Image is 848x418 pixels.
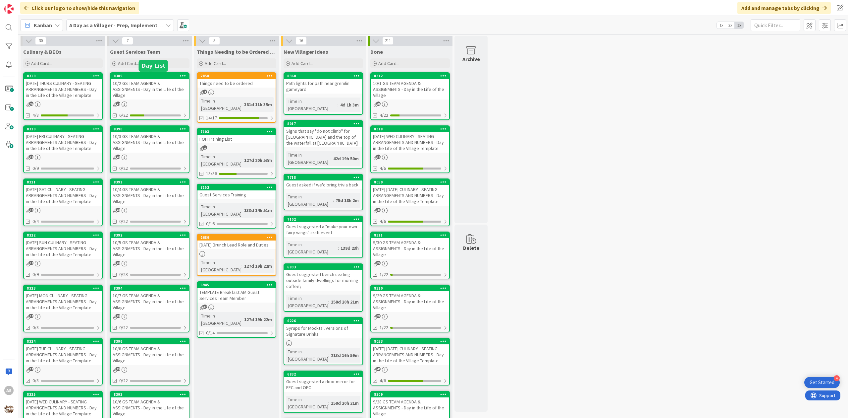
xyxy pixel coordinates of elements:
div: 8318 [374,127,449,131]
span: 0/4 [32,218,39,225]
span: 0/8 [32,377,39,384]
div: Things need to be ordered [197,79,276,88]
div: [DATE] Brunch Lead Role and Duties [197,241,276,249]
div: 8017 [284,121,362,127]
div: Get Started [810,379,834,386]
span: 0/9 [32,165,39,172]
div: 42d 19h 50m [332,155,360,162]
div: Add and manage tabs by clicking [737,2,831,14]
span: Add Card... [31,60,52,66]
span: : [338,244,339,252]
span: 1x [717,22,726,29]
div: Time in [GEOGRAPHIC_DATA] [286,396,328,410]
div: Signs that say "do not climb" for [GEOGRAPHIC_DATA] and the top of the waterfall at [GEOGRAPHIC_D... [284,127,362,147]
span: 4 [203,90,207,94]
div: 8310 [371,285,449,291]
span: 23 [116,367,120,371]
div: 158d 20h 21m [329,399,360,407]
div: 10/6 GS TEAM AGENDA & ASSIGNMENTS - Day in the Life of the Village [111,397,189,418]
div: 6833Guest suggested bench seating outside family dwellings for morning coffee\ [284,264,362,291]
div: 8393 [111,391,189,397]
div: 8059 [374,180,449,184]
div: 8319 [27,74,102,78]
span: 4/6 [380,218,386,225]
div: 6832Guest suggested a door mirror for FFC and OFC [284,371,362,392]
span: 0/22 [119,218,128,225]
span: 40 [376,367,381,371]
span: 0/8 [32,324,39,331]
div: 838910/2 GS TEAM AGENDA & ASSIGNMENTS - Day in the Life of the Village [111,73,189,100]
span: 30 [35,37,46,45]
span: 37 [29,367,33,371]
span: 13/36 [206,170,217,177]
div: Time in [GEOGRAPHIC_DATA] [286,295,328,309]
div: 2858 [197,73,276,79]
div: 8053 [374,339,449,344]
div: 8309 [374,392,449,397]
div: 839110/4 GS TEAM AGENDA & ASSIGNMENTS - Day in the Life of the Village [111,179,189,206]
span: 23 [116,208,120,212]
div: Guest suggested bench seating outside family dwellings for morning coffee\ [284,270,362,291]
div: 2689 [200,235,276,240]
div: 8396 [114,339,189,344]
div: 8309 [371,391,449,397]
span: : [338,101,339,108]
div: 8053[DATE] [DATE] CULINARY - SEATING ARRANGEMENTS AND NUMBERS - Day in the Life of the Village Te... [371,338,449,365]
div: 839410/7 GS TEAM AGENDA & ASSIGNMENTS - Day in the Life of the Village [111,285,189,312]
div: 8318 [371,126,449,132]
span: : [331,155,332,162]
div: 8391 [114,180,189,184]
span: 1 [203,145,207,150]
img: avatar [4,404,14,414]
div: Time in [GEOGRAPHIC_DATA] [286,241,338,255]
div: 7152 [200,185,276,190]
span: Guest Services Team [110,48,160,55]
span: 0/22 [119,324,128,331]
div: 8322 [27,233,102,238]
div: 8325 [27,392,102,397]
span: 211 [382,37,394,45]
div: 127d 19h 22m [242,316,274,323]
span: 23 [116,155,120,159]
div: 2689[DATE] Brunch Lead Role and Duties [197,235,276,249]
div: 8360 [287,74,362,78]
div: [DATE] WED CULINARY - SEATING ARRANGEMENTS AND NUMBERS - Day in the Life of the Village Template [24,397,102,418]
div: Guest Services Training [197,190,276,199]
div: 8318[DATE] WED CULINARY - SEATING ARRANGEMENTS AND NUMBERS - Day in the Life of the Village Template [371,126,449,153]
div: AS [4,386,14,395]
div: 8396 [111,338,189,344]
span: 0/23 [119,271,128,278]
span: : [241,157,242,164]
div: 8321 [24,179,102,185]
span: : [328,399,329,407]
span: 14/17 [206,114,217,121]
span: Culinary & BEOs [23,48,62,55]
div: 8394 [111,285,189,291]
span: Add Card... [291,60,313,66]
div: 8324 [27,339,102,344]
span: Add Card... [378,60,399,66]
span: 39 [376,155,381,159]
div: [DATE] WED CULINARY - SEATING ARRANGEMENTS AND NUMBERS - Day in the Life of the Village Template [371,132,449,153]
span: 0/9 [32,271,39,278]
div: 10/8 GS TEAM AGENDA & ASSIGNMENTS - Day in the Life of the Village [111,344,189,365]
div: 7103FOH Training List [197,129,276,143]
div: 8017Signs that say "do not climb" for [GEOGRAPHIC_DATA] and the top of the waterfall at [GEOGRAPH... [284,121,362,147]
div: 158d 20h 21m [329,298,360,306]
div: 8360 [284,73,362,79]
div: 8321[DATE] SAT CULINARY - SEATING ARRANGEMENTS AND NUMBERS - Day in the Life of the Village Template [24,179,102,206]
div: 8320 [27,127,102,131]
div: 6945TEMPLATE Breakfast AM Guest Services Team Member [197,282,276,303]
span: : [328,298,329,306]
span: Add Card... [118,60,139,66]
span: 3x [735,22,744,29]
div: Time in [GEOGRAPHIC_DATA] [199,153,241,168]
div: 83109/29 GS TEAM AGENDA & ASSIGNMENTS - Day in the Life of the Village [371,285,449,312]
span: 23 [376,314,381,318]
div: Time in [GEOGRAPHIC_DATA] [286,98,338,112]
div: 7102Guest suggested a "make your own fairy wings" craft event [284,216,362,237]
span: 23 [116,314,120,318]
div: Time in [GEOGRAPHIC_DATA] [199,312,241,327]
div: 839310/6 GS TEAM AGENDA & ASSIGNMENTS - Day in the Life of the Village [111,391,189,418]
div: 127d 19h 22m [242,262,274,270]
